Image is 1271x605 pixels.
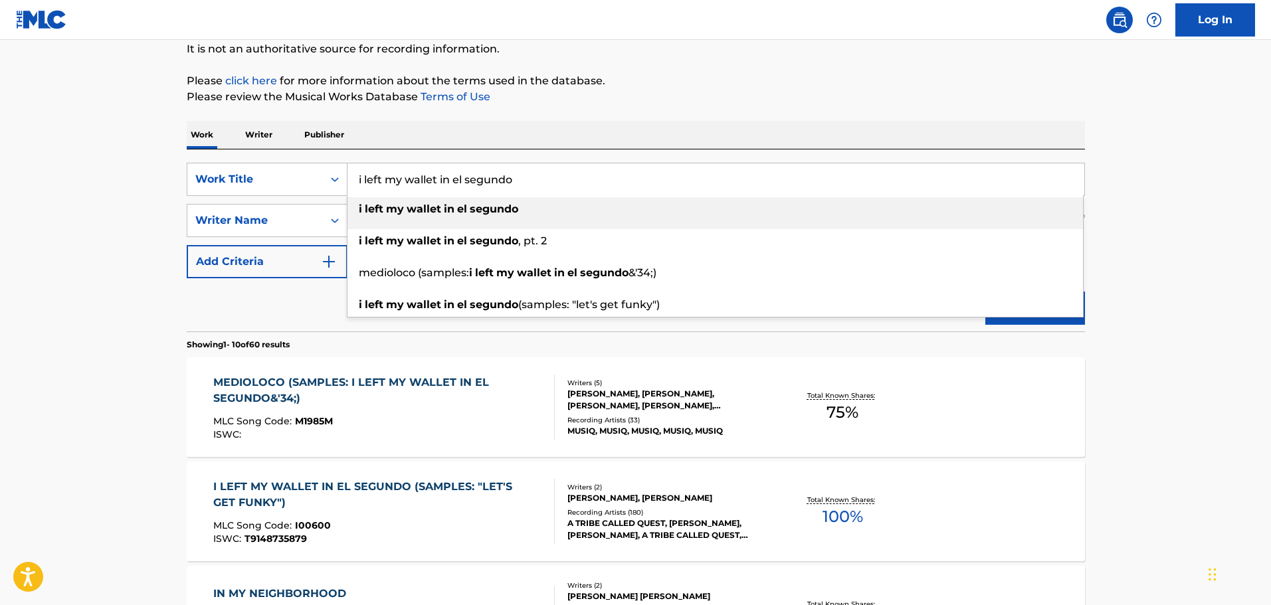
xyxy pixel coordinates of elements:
strong: left [475,266,494,279]
div: I LEFT MY WALLET IN EL SEGUNDO (SAMPLES: "LET'S GET FUNKY") [213,479,543,511]
iframe: Chat Widget [1205,541,1271,605]
img: 9d2ae6d4665cec9f34b9.svg [321,254,337,270]
div: Writers ( 5 ) [567,378,768,388]
strong: segundo [470,298,518,311]
span: MLC Song Code : [213,519,295,531]
span: MLC Song Code : [213,415,295,427]
button: Add Criteria [187,245,347,278]
p: Total Known Shares: [807,390,878,400]
span: (samples: "let's get funky") [518,298,660,311]
strong: segundo [580,266,629,279]
div: [PERSON_NAME], [PERSON_NAME] [567,492,768,504]
div: A TRIBE CALLED QUEST, [PERSON_NAME], [PERSON_NAME], A TRIBE CALLED QUEST, [PERSON_NAME], [PERSON_... [567,517,768,541]
a: I LEFT MY WALLET IN EL SEGUNDO (SAMPLES: "LET'S GET FUNKY")MLC Song Code:I00600ISWC:T9148735879Wr... [187,462,1085,561]
div: Help [1141,7,1167,33]
span: 75 % [827,400,858,424]
strong: i [359,203,362,215]
strong: i [359,298,362,311]
a: click here [225,74,277,87]
strong: el [457,298,467,311]
a: Log In [1175,3,1255,37]
strong: left [365,234,383,247]
img: help [1146,12,1162,28]
strong: left [365,298,383,311]
div: Recording Artists ( 180 ) [567,507,768,517]
p: Please review the Musical Works Database [187,89,1085,105]
p: Total Known Shares: [807,495,878,505]
div: Writers ( 2 ) [567,482,768,492]
span: , pt. 2 [518,234,547,247]
div: Drag [1209,555,1217,594]
img: MLC Logo [16,10,67,29]
span: ISWC : [213,428,244,440]
a: Terms of Use [418,90,490,103]
p: Writer [241,121,276,149]
span: 100 % [823,505,863,529]
p: Please for more information about the terms used in the database. [187,73,1085,89]
strong: my [386,234,404,247]
strong: wallet [407,298,441,311]
strong: wallet [407,234,441,247]
div: Writer Name [195,213,315,228]
p: Work [187,121,217,149]
strong: in [444,234,454,247]
strong: in [444,203,454,215]
div: Work Title [195,171,315,187]
span: ISWC : [213,533,244,545]
strong: i [469,266,472,279]
strong: segundo [470,203,518,215]
span: I00600 [295,519,331,531]
form: Search Form [187,163,1085,331]
strong: my [386,203,404,215]
strong: left [365,203,383,215]
div: IN MY NEIGHBORHOOD [213,586,353,602]
strong: el [567,266,577,279]
div: [PERSON_NAME], [PERSON_NAME], [PERSON_NAME], [PERSON_NAME], [PERSON_NAME] [567,388,768,412]
span: medioloco (samples: [359,266,469,279]
p: Publisher [300,121,348,149]
div: Writers ( 2 ) [567,580,768,590]
a: Public Search [1106,7,1133,33]
a: MEDIOLOCO (SAMPLES: I LEFT MY WALLET IN EL SEGUNDO&'34;)MLC Song Code:M1985MISWC:Writers (5)[PERS... [187,357,1085,457]
strong: segundo [470,234,518,247]
div: Recording Artists ( 33 ) [567,415,768,425]
p: It is not an authoritative source for recording information. [187,41,1085,57]
div: MUSIQ, MUSIQ, MUSIQ, MUSIQ, MUSIQ [567,425,768,437]
div: MEDIOLOCO (SAMPLES: I LEFT MY WALLET IN EL SEGUNDO&'34;) [213,375,543,406]
strong: el [457,203,467,215]
strong: in [444,298,454,311]
span: T9148735879 [244,533,307,545]
strong: wallet [407,203,441,215]
strong: wallet [517,266,551,279]
strong: in [554,266,565,279]
img: search [1112,12,1127,28]
strong: my [386,298,404,311]
strong: my [496,266,514,279]
strong: el [457,234,467,247]
strong: i [359,234,362,247]
span: &'34;) [629,266,656,279]
p: Showing 1 - 10 of 60 results [187,339,290,351]
span: M1985M [295,415,333,427]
